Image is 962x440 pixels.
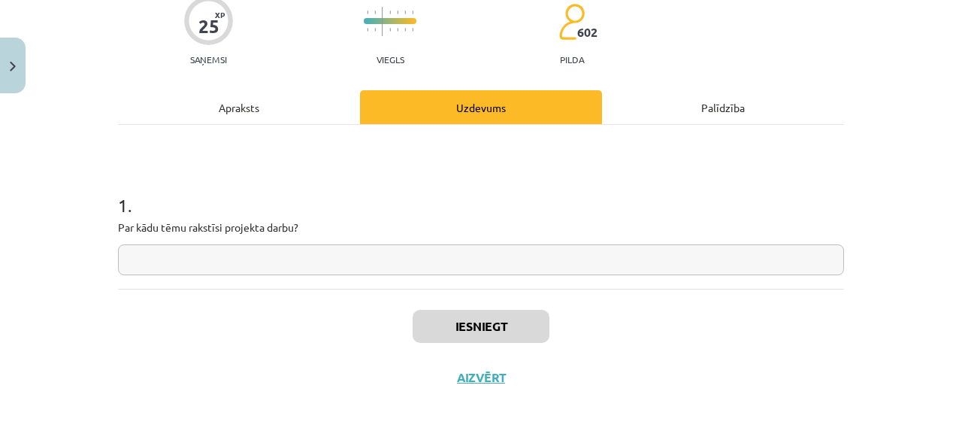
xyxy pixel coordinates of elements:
[215,11,225,19] span: XP
[404,28,406,32] img: icon-short-line-57e1e144782c952c97e751825c79c345078a6d821885a25fce030b3d8c18986b.svg
[389,28,391,32] img: icon-short-line-57e1e144782c952c97e751825c79c345078a6d821885a25fce030b3d8c18986b.svg
[382,7,383,36] img: icon-long-line-d9ea69661e0d244f92f715978eff75569469978d946b2353a9bb055b3ed8787d.svg
[374,11,376,14] img: icon-short-line-57e1e144782c952c97e751825c79c345078a6d821885a25fce030b3d8c18986b.svg
[602,90,844,124] div: Palīdzība
[389,11,391,14] img: icon-short-line-57e1e144782c952c97e751825c79c345078a6d821885a25fce030b3d8c18986b.svg
[412,11,413,14] img: icon-short-line-57e1e144782c952c97e751825c79c345078a6d821885a25fce030b3d8c18986b.svg
[377,54,404,65] p: Viegls
[397,11,398,14] img: icon-short-line-57e1e144782c952c97e751825c79c345078a6d821885a25fce030b3d8c18986b.svg
[452,370,510,385] button: Aizvērt
[374,28,376,32] img: icon-short-line-57e1e144782c952c97e751825c79c345078a6d821885a25fce030b3d8c18986b.svg
[397,28,398,32] img: icon-short-line-57e1e144782c952c97e751825c79c345078a6d821885a25fce030b3d8c18986b.svg
[558,3,585,41] img: students-c634bb4e5e11cddfef0936a35e636f08e4e9abd3cc4e673bd6f9a4125e45ecb1.svg
[118,168,844,215] h1: 1 .
[184,54,233,65] p: Saņemsi
[118,90,360,124] div: Apraksts
[413,310,549,343] button: Iesniegt
[404,11,406,14] img: icon-short-line-57e1e144782c952c97e751825c79c345078a6d821885a25fce030b3d8c18986b.svg
[412,28,413,32] img: icon-short-line-57e1e144782c952c97e751825c79c345078a6d821885a25fce030b3d8c18986b.svg
[577,26,597,39] span: 602
[360,90,602,124] div: Uzdevums
[367,11,368,14] img: icon-short-line-57e1e144782c952c97e751825c79c345078a6d821885a25fce030b3d8c18986b.svg
[367,28,368,32] img: icon-short-line-57e1e144782c952c97e751825c79c345078a6d821885a25fce030b3d8c18986b.svg
[10,62,16,71] img: icon-close-lesson-0947bae3869378f0d4975bcd49f059093ad1ed9edebbc8119c70593378902aed.svg
[118,220,844,235] p: Par kādu tēmu rakstīsi projekta darbu?
[560,54,584,65] p: pilda
[198,16,219,37] div: 25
